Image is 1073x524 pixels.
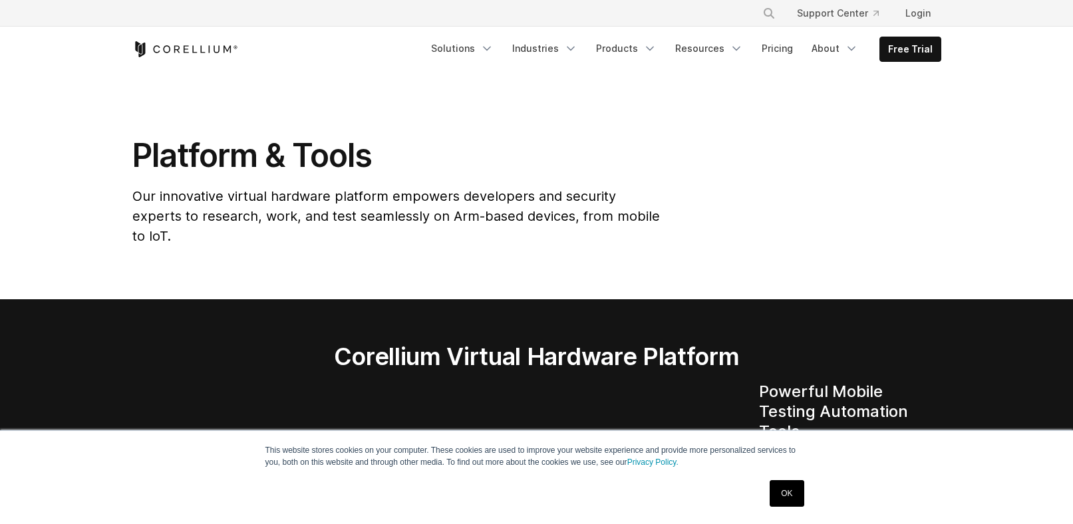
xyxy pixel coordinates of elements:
p: This website stores cookies on your computer. These cookies are used to improve your website expe... [265,444,808,468]
a: About [804,37,866,61]
a: Free Trial [880,37,941,61]
h2: Corellium Virtual Hardware Platform [271,342,802,371]
a: Industries [504,37,585,61]
a: Login [895,1,941,25]
a: Pricing [754,37,801,61]
a: Privacy Policy. [627,458,679,467]
a: Resources [667,37,751,61]
h1: Platform & Tools [132,136,663,176]
a: Support Center [786,1,889,25]
a: OK [770,480,804,507]
div: Navigation Menu [423,37,941,62]
div: Navigation Menu [746,1,941,25]
button: Search [757,1,781,25]
h4: Powerful Mobile Testing Automation Tools [759,382,941,442]
a: Solutions [423,37,502,61]
a: Products [588,37,665,61]
a: Corellium Home [132,41,238,57]
span: Our innovative virtual hardware platform empowers developers and security experts to research, wo... [132,188,660,244]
